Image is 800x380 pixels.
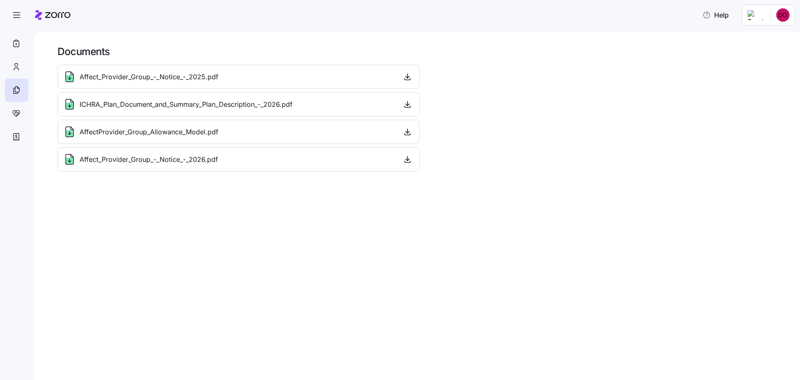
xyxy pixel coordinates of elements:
span: Help [702,10,729,20]
span: ICHRA_Plan_Document_and_Summary_Plan_Description_-_2026.pdf [80,99,292,110]
span: Affect_Provider_Group_-_Notice_-_2026.pdf [80,154,218,165]
h1: Documents [57,45,788,58]
img: 9753d02e1ca60c229b7df81c5df8ddcc [776,8,790,22]
img: Employer logo [747,10,764,20]
span: AffectProvider_Group_Allowance_Model.pdf [80,127,218,137]
span: Affect_Provider_Group_-_Notice_-_2025.pdf [80,72,218,82]
button: Help [696,7,735,23]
